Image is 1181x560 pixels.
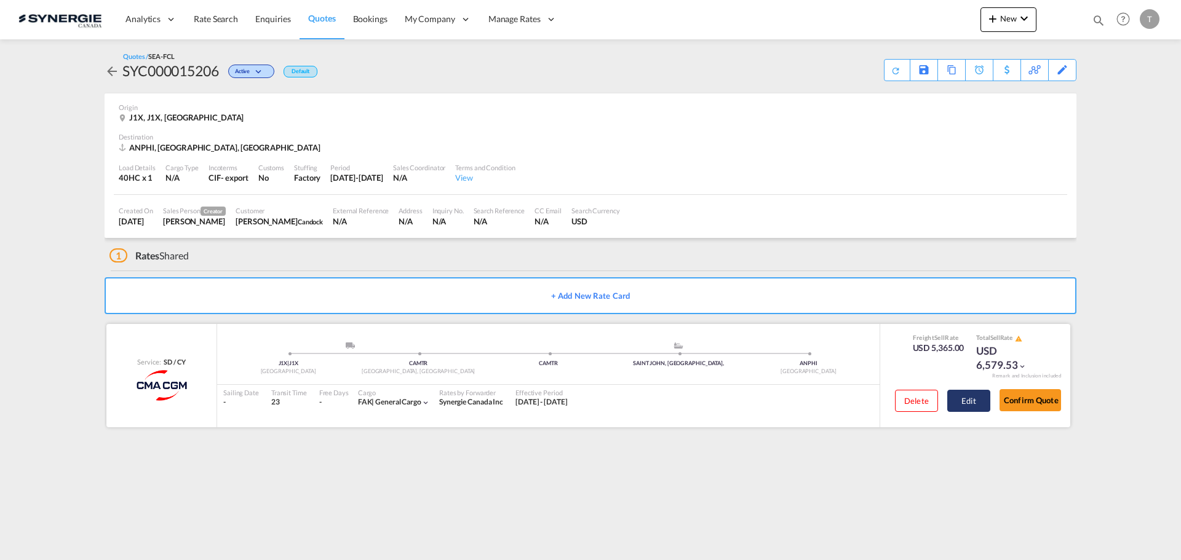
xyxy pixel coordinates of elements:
md-icon: icon-chevron-down [1017,11,1032,26]
button: + Add New Rate Card [105,277,1076,314]
div: Daniel Dico [163,216,226,227]
div: View [455,172,515,183]
div: JASMINE GOUDREAU [236,216,323,227]
span: 1 [109,248,127,262]
div: Effective Period [515,388,568,397]
span: SEA-FCL [148,52,174,60]
div: N/A [432,216,464,227]
div: N/A [535,216,562,227]
div: Change Status Here [228,65,274,78]
span: Bookings [353,14,388,24]
div: Quote PDF is not available at this time [891,60,904,76]
md-icon: icon-plus 400-fg [985,11,1000,26]
div: Search Reference [474,206,525,215]
div: USD 6,579.53 [976,344,1038,373]
md-icon: icon-chevron-down [253,69,268,76]
div: Incoterms [209,163,249,172]
div: 40HC x 1 [119,172,156,183]
div: Stuffing [294,163,320,172]
div: 14 Oct 2025 [330,172,383,183]
span: Service: [137,357,161,366]
div: general cargo [358,397,421,408]
div: Cargo Type [165,163,199,172]
div: SD / CY [161,357,185,366]
div: Change Status Here [219,61,277,81]
div: 2 Oct 2025 [119,216,153,227]
span: J1X [289,360,298,366]
img: CMA CGM [137,370,187,401]
md-icon: icon-chevron-down [1018,362,1027,371]
div: Sales Coordinator [393,163,445,172]
div: icon-magnify [1092,14,1105,32]
div: CAMTR [483,360,613,368]
md-icon: icon-arrow-left [105,64,119,79]
div: No [258,172,284,183]
span: Rates [135,250,160,261]
div: Free Days [319,388,349,397]
div: Default [284,66,317,77]
div: Destination [119,132,1062,141]
div: N/A [165,172,199,183]
span: New [985,14,1032,23]
div: N/A [333,216,389,227]
div: J1X, J1X, Canada [119,112,247,123]
span: Rate Search [194,14,238,24]
div: [GEOGRAPHIC_DATA] [744,368,873,376]
div: ANPHI, Philipsburg, Asia Pacific [119,142,324,153]
span: Synergie Canada Inc [439,397,503,406]
span: Sell [934,334,945,341]
div: 23 [271,397,307,408]
md-icon: assets/icons/custom/ship-fill.svg [671,342,686,349]
div: Sailing Date [223,388,259,397]
button: Edit [947,390,990,412]
div: Remark and Inclusion included [983,373,1070,379]
span: | [372,397,374,406]
div: Load Details [119,163,156,172]
md-icon: icon-magnify [1092,14,1105,27]
div: N/A [399,216,422,227]
div: Total Rate [976,333,1038,343]
span: Enquiries [255,14,291,24]
div: Transit Time [271,388,307,397]
div: [GEOGRAPHIC_DATA], [GEOGRAPHIC_DATA] [353,368,483,376]
span: J1X, J1X, [GEOGRAPHIC_DATA] [129,112,244,122]
div: Inquiry No. [432,206,464,215]
span: Manage Rates [488,13,541,25]
div: Freight Rate [913,333,964,342]
button: Confirm Quote [1000,389,1061,411]
div: Synergie Canada Inc [439,397,503,408]
div: - [223,397,259,408]
span: J1X [279,360,290,366]
div: Sales Person [163,206,226,216]
div: Save As Template [910,60,937,81]
div: ANPHI [744,360,873,368]
div: Period [330,163,383,172]
div: Help [1113,9,1140,31]
img: 1f56c880d42311ef80fc7dca854c8e59.png [18,6,101,33]
button: Delete [895,390,938,412]
span: My Company [405,13,455,25]
div: CAMTR [353,360,483,368]
div: [GEOGRAPHIC_DATA] [223,368,353,376]
span: FAK [358,397,376,406]
span: Quotes [308,13,335,23]
span: Analytics [125,13,161,25]
div: Search Currency [571,206,620,215]
div: Origin [119,103,1062,112]
button: icon-plus 400-fgNewicon-chevron-down [980,7,1036,32]
div: - export [221,172,249,183]
div: SYC000015206 [122,61,219,81]
div: - [319,397,322,408]
div: External Reference [333,206,389,215]
div: N/A [393,172,445,183]
div: icon-arrow-left [105,61,122,81]
div: N/A [474,216,525,227]
div: Shared [109,249,189,262]
span: Help [1113,9,1134,30]
div: Address [399,206,422,215]
span: | [287,360,289,366]
div: Rates by Forwarder [439,388,503,397]
div: Cargo [358,388,430,397]
md-icon: icon-chevron-down [421,398,430,407]
span: Sell [990,334,1000,341]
